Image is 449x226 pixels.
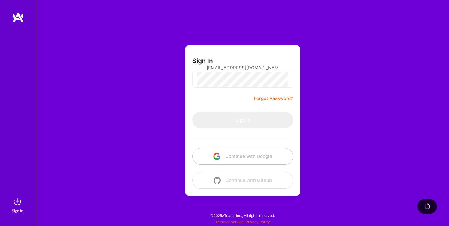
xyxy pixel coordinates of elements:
[192,148,293,165] button: Continue with Google
[13,196,23,214] a: sign inSign In
[207,60,279,75] input: Email...
[424,203,431,210] img: loading
[12,12,24,23] img: logo
[12,208,23,214] div: Sign In
[215,220,244,224] a: Terms of Service
[215,220,270,224] span: |
[213,153,220,160] img: icon
[36,208,449,223] div: © 2025 ATeams Inc., All rights reserved.
[254,95,293,102] a: Forgot Password?
[192,112,293,128] button: Sign In
[192,172,293,189] button: Continue with Github
[192,57,213,65] h3: Sign In
[11,196,23,208] img: sign in
[214,177,221,184] img: icon
[246,220,270,224] a: Privacy Policy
